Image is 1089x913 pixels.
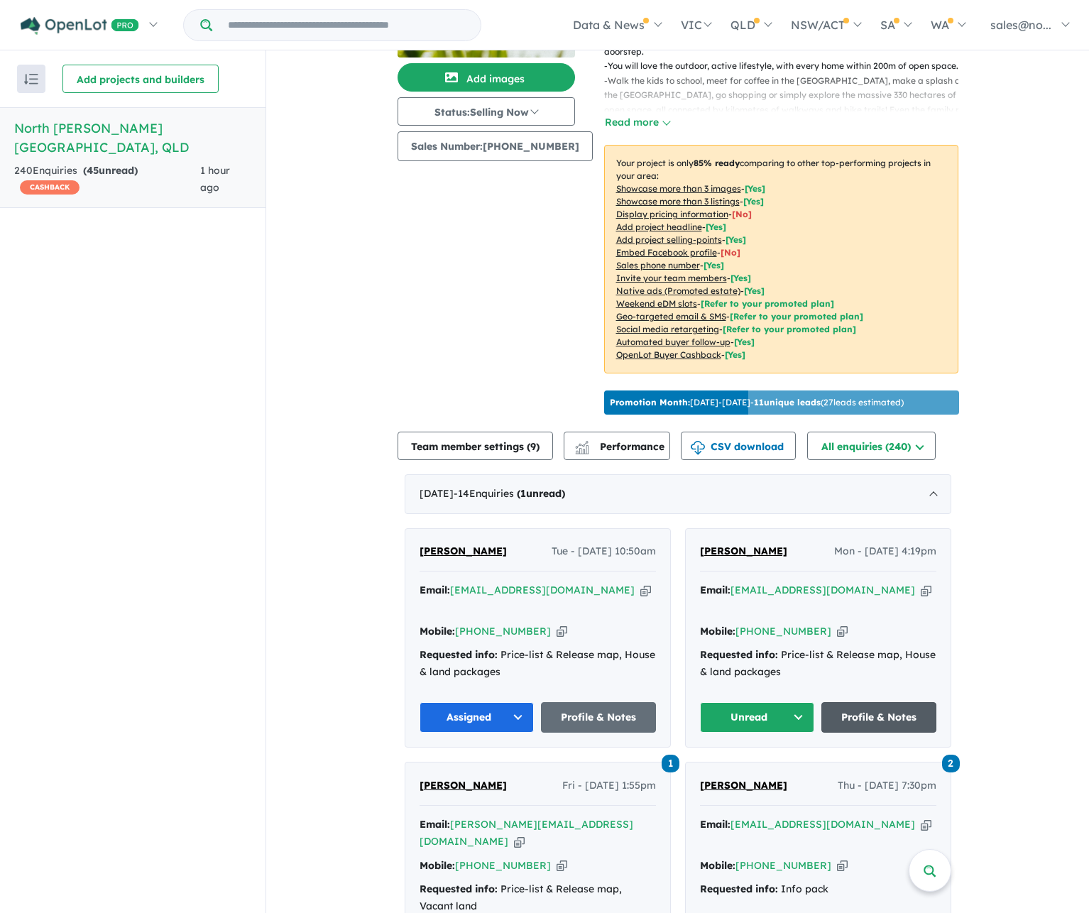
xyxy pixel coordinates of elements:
strong: ( unread) [83,164,138,177]
span: [ Yes ] [730,273,751,283]
strong: Mobile: [700,859,735,872]
span: - 14 Enquir ies [454,487,565,500]
span: [ Yes ] [743,196,764,207]
button: Copy [557,624,567,639]
button: Copy [557,858,567,873]
button: Copy [640,583,651,598]
a: [PHONE_NUMBER] [735,859,831,872]
div: 240 Enquir ies [14,163,200,197]
span: [Refer to your promoted plan] [701,298,834,309]
span: [Yes] [734,337,755,347]
u: Embed Facebook profile [616,247,717,258]
img: Openlot PRO Logo White [21,17,139,35]
button: Copy [514,834,525,849]
b: 85 % ready [694,158,740,168]
u: Add project headline [616,222,702,232]
span: sales@no... [990,18,1051,32]
img: bar-chart.svg [575,445,589,454]
button: Copy [921,817,931,832]
u: Automated buyer follow-up [616,337,730,347]
strong: ( unread) [517,487,565,500]
a: [PHONE_NUMBER] [735,625,831,638]
u: Weekend eDM slots [616,298,697,309]
a: [PHONE_NUMBER] [455,859,551,872]
button: Add projects and builders [62,65,219,93]
button: Sales Number:[PHONE_NUMBER] [398,131,593,161]
div: Info pack [700,881,936,898]
button: Performance [564,432,670,460]
span: [PERSON_NAME] [700,779,787,792]
span: [ Yes ] [745,183,765,194]
strong: Requested info: [420,882,498,895]
button: Add images [398,63,575,92]
button: All enquiries (240) [807,432,936,460]
strong: Email: [420,584,450,596]
u: Display pricing information [616,209,728,219]
button: Assigned [420,702,535,733]
b: Promotion Month: [610,397,690,408]
div: Price-list & Release map, House & land packages [420,647,656,681]
u: Sales phone number [616,260,700,270]
span: [PERSON_NAME] [700,545,787,557]
span: [Yes] [725,349,745,360]
strong: Requested info: [700,882,778,895]
button: Status:Selling Now [398,97,575,126]
span: [ No ] [732,209,752,219]
u: Showcase more than 3 listings [616,196,740,207]
button: Read more [604,114,671,131]
span: Performance [577,440,664,453]
a: [EMAIL_ADDRESS][DOMAIN_NAME] [730,584,915,596]
u: OpenLot Buyer Cashback [616,349,721,360]
u: Native ads (Promoted estate) [616,285,740,296]
u: Invite your team members [616,273,727,283]
u: Geo-targeted email & SMS [616,311,726,322]
span: [PERSON_NAME] [420,779,507,792]
span: Tue - [DATE] 10:50am [552,543,656,560]
span: [ Yes ] [704,260,724,270]
a: [PERSON_NAME] [700,543,787,560]
a: 2 [942,753,960,772]
button: CSV download [681,432,796,460]
span: 1 hour ago [200,164,230,194]
p: - You will love the outdoor, active lifestyle, with every home within 200m of open space. [604,59,970,73]
span: [ No ] [721,247,740,258]
strong: Mobile: [700,625,735,638]
img: line-chart.svg [575,441,588,449]
a: [PERSON_NAME] [420,777,507,794]
strong: Requested info: [420,648,498,661]
img: download icon [691,441,705,455]
a: [PERSON_NAME] [700,777,787,794]
span: [ Yes ] [726,234,746,245]
a: Profile & Notes [821,702,936,733]
div: [DATE] [405,474,951,514]
span: 2 [942,755,960,772]
span: 1 [520,487,526,500]
span: 9 [530,440,536,453]
a: [PERSON_NAME][EMAIL_ADDRESS][DOMAIN_NAME] [420,818,633,848]
div: Price-list & Release map, House & land packages [700,647,936,681]
a: [EMAIL_ADDRESS][DOMAIN_NAME] [450,584,635,596]
span: 1 [662,755,679,772]
strong: Mobile: [420,859,455,872]
button: Team member settings (9) [398,432,553,460]
p: - Walk the kids to school, meet for coffee in the [GEOGRAPHIC_DATA], make a splash at the [GEOGRA... [604,74,970,132]
h5: North [PERSON_NAME][GEOGRAPHIC_DATA] , QLD [14,119,251,157]
button: Unread [700,702,815,733]
strong: Email: [700,584,730,596]
p: [DATE] - [DATE] - ( 27 leads estimated) [610,396,904,409]
a: [EMAIL_ADDRESS][DOMAIN_NAME] [730,818,915,831]
strong: Requested info: [700,648,778,661]
strong: Email: [700,818,730,831]
a: [PERSON_NAME] [420,543,507,560]
span: Mon - [DATE] 4:19pm [834,543,936,560]
u: Add project selling-points [616,234,722,245]
span: Thu - [DATE] 7:30pm [838,777,936,794]
b: 11 unique leads [754,397,821,408]
button: Copy [837,624,848,639]
input: Try estate name, suburb, builder or developer [215,10,478,40]
button: Copy [921,583,931,598]
span: [Refer to your promoted plan] [723,324,856,334]
span: [Refer to your promoted plan] [730,311,863,322]
a: [PHONE_NUMBER] [455,625,551,638]
span: Fri - [DATE] 1:55pm [562,777,656,794]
